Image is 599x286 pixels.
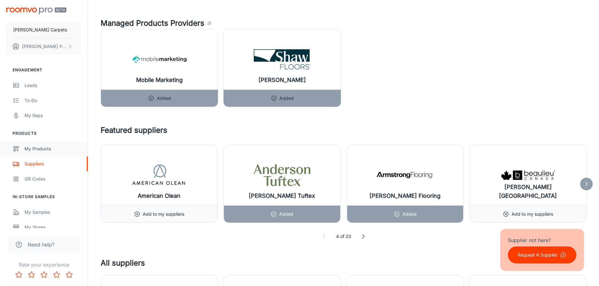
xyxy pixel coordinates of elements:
img: Shaw [254,47,310,72]
div: Leads [25,82,81,89]
button: [PERSON_NAME] Carpets [6,22,81,38]
button: Rate 3 star [38,268,50,281]
h4: Featured suppliers [101,125,586,136]
h4: Managed Products Providers [101,18,586,29]
img: Beaulieu Canada [500,163,556,188]
button: Rate 1 star [13,268,25,281]
button: Rate 5 star [63,268,75,281]
button: Rate 4 star [50,268,63,281]
span: Need help? [28,241,54,248]
p: Added [279,211,293,218]
img: Roomvo PRO Beta [6,8,66,14]
p: Added [280,95,294,102]
h6: [PERSON_NAME] [GEOGRAPHIC_DATA] [475,183,581,200]
button: [PERSON_NAME] Plasier [6,38,81,55]
h6: [PERSON_NAME] Flooring [369,192,441,200]
p: Added [157,95,171,102]
h6: American Olean [138,192,180,200]
h6: Mobile Marketing [136,76,183,84]
div: My Stores [25,224,81,231]
h4: All suppliers [101,257,554,275]
img: Mobile Marketing [131,47,188,72]
div: My Samples [25,209,81,216]
p: Request A Supplier [518,251,557,258]
p: Added [402,211,417,218]
div: Agencies and suppliers who work with us to automatically identify the specific products you carry [207,18,212,29]
p: [PERSON_NAME] Carpets [13,26,67,33]
p: 4 of 20 [336,233,351,240]
p: Add to my suppliers [512,211,553,218]
h6: [PERSON_NAME] [258,76,306,84]
div: My Products [25,145,81,152]
div: To-do [25,97,81,104]
button: Request A Supplier [508,246,576,263]
p: Add to my suppliers [143,211,184,218]
div: Suppliers [25,160,81,167]
div: QR Codes [25,175,81,182]
img: Anderson Tuftex [254,163,310,188]
h6: [PERSON_NAME] Tuftex [249,192,315,200]
button: Rate 2 star [25,268,38,281]
img: Armstrong Flooring [377,163,433,188]
p: [PERSON_NAME] Plasier [22,43,66,50]
div: My Reps [25,112,81,119]
p: Rate your experience [5,261,83,268]
p: Supplier not here? [508,236,576,244]
img: American Olean [131,163,187,188]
